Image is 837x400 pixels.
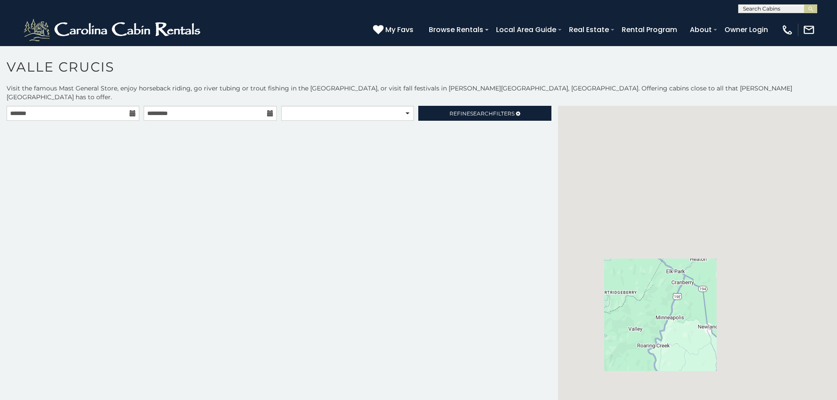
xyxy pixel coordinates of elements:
a: RefineSearchFilters [418,106,551,121]
a: Browse Rentals [424,22,488,37]
img: mail-regular-white.png [803,24,815,36]
img: White-1-2.png [22,17,204,43]
span: Search [470,110,493,117]
a: Owner Login [720,22,772,37]
a: Local Area Guide [492,22,561,37]
a: About [685,22,716,37]
a: Rental Program [617,22,681,37]
a: My Favs [373,24,416,36]
span: Refine Filters [449,110,515,117]
a: Real Estate [565,22,613,37]
span: My Favs [385,24,413,35]
img: phone-regular-white.png [781,24,794,36]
